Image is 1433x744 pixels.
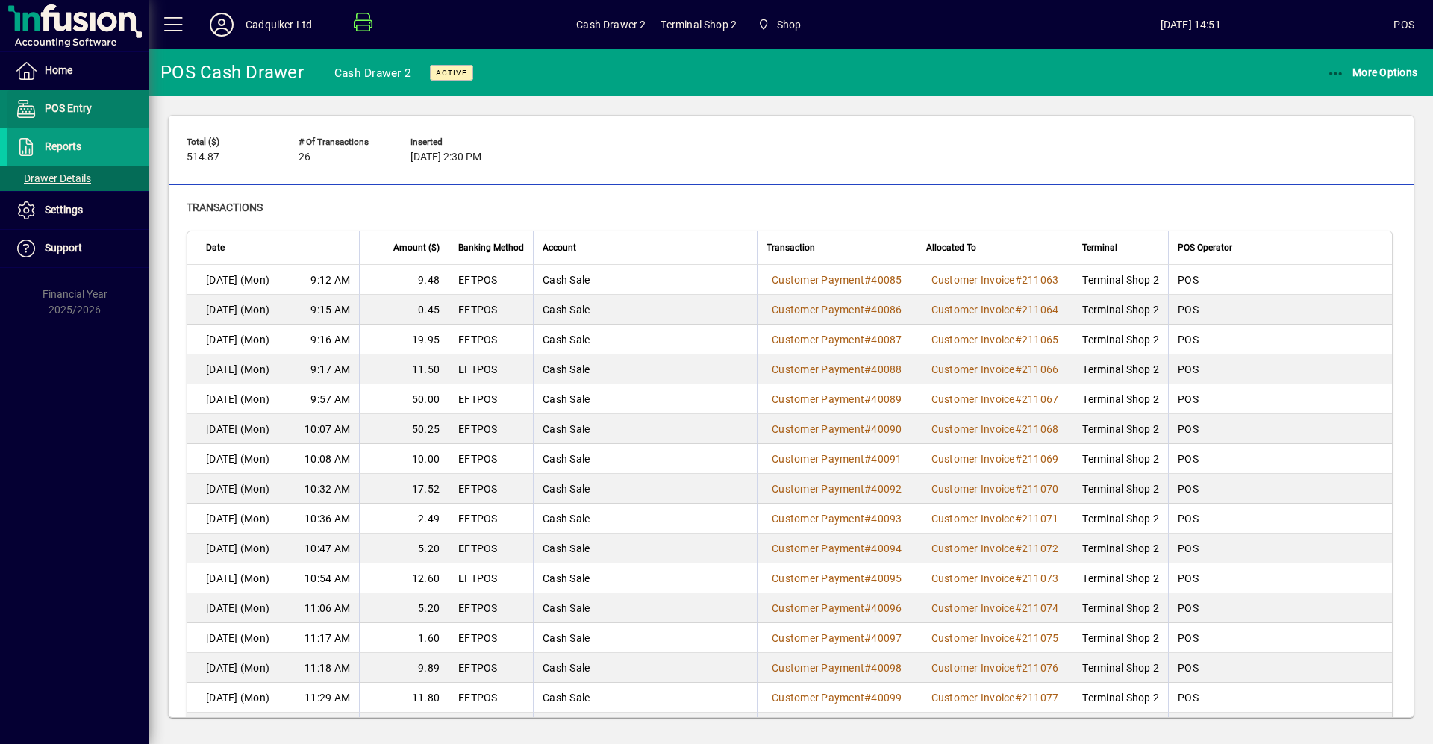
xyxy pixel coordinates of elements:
td: Cash Sale [533,683,757,713]
td: 20.80 [359,713,449,743]
td: 2.49 [359,504,449,534]
a: Settings [7,192,149,229]
td: Terminal Shop 2 [1073,683,1168,713]
span: # [864,632,871,644]
td: Terminal Shop 2 [1073,623,1168,653]
span: 211073 [1022,572,1059,584]
span: 211072 [1022,543,1059,554]
td: 9.48 [359,265,449,295]
td: EFTPOS [449,384,533,414]
td: Terminal Shop 2 [1073,563,1168,593]
span: 211074 [1022,602,1059,614]
span: Settings [45,204,83,216]
span: Customer Invoice [931,393,1015,405]
span: POS Entry [45,102,92,114]
td: EFTPOS [449,623,533,653]
td: POS [1168,444,1392,474]
td: 5.20 [359,593,449,623]
span: # [1015,334,1022,346]
span: 211070 [1022,483,1059,495]
span: 211075 [1022,632,1059,644]
a: Customer Payment#40085 [767,272,908,288]
span: [DATE] 14:51 [987,13,1393,37]
td: 17.52 [359,474,449,504]
div: POS Cash Drawer [160,60,304,84]
td: POS [1168,593,1392,623]
span: Customer Payment [772,662,864,674]
a: Customer Invoice#211073 [926,570,1064,587]
a: Customer Payment#40086 [767,301,908,318]
span: Customer Payment [772,274,864,286]
td: EFTPOS [449,683,533,713]
span: # [1015,304,1022,316]
td: Cash Sale [533,265,757,295]
span: 40085 [871,274,902,286]
span: Customer Payment [772,423,864,435]
td: 11.50 [359,354,449,384]
span: Customer Invoice [931,483,1015,495]
span: 40092 [871,483,902,495]
span: 9:17 AM [310,362,350,377]
a: Customer Invoice#211072 [926,540,1064,557]
span: # [864,483,871,495]
span: # [1015,662,1022,674]
a: Customer Payment#40096 [767,600,908,616]
span: # [864,453,871,465]
span: # [864,363,871,375]
td: EFTPOS [449,325,533,354]
span: Customer Invoice [931,304,1015,316]
span: [DATE] (Mon) [206,302,269,317]
span: Terminal [1082,240,1117,256]
td: 11.80 [359,683,449,713]
span: # [1015,483,1022,495]
span: # of Transactions [299,137,388,147]
td: POS [1168,534,1392,563]
span: Allocated To [926,240,976,256]
span: 211067 [1022,393,1059,405]
span: 9:15 AM [310,302,350,317]
span: [DATE] (Mon) [206,422,269,437]
span: Customer Payment [772,363,864,375]
span: 514.87 [187,151,219,163]
span: Customer Invoice [931,543,1015,554]
td: POS [1168,713,1392,743]
span: # [864,274,871,286]
span: Customer Invoice [931,602,1015,614]
td: POS [1168,474,1392,504]
span: Amount ($) [393,240,440,256]
span: # [1015,423,1022,435]
span: 211076 [1022,662,1059,674]
button: Profile [198,11,246,38]
td: EFTPOS [449,295,533,325]
span: 11:29 AM [305,690,350,705]
td: 0.45 [359,295,449,325]
span: [DATE] (Mon) [206,332,269,347]
a: Customer Payment#40095 [767,570,908,587]
td: 50.00 [359,384,449,414]
span: Customer Payment [772,632,864,644]
span: [DATE] (Mon) [206,392,269,407]
span: # [864,543,871,554]
span: # [864,662,871,674]
a: Customer Invoice#211064 [926,301,1064,318]
span: Customer Invoice [931,363,1015,375]
span: 40095 [871,572,902,584]
span: 9:12 AM [310,272,350,287]
td: Cash Sale [533,354,757,384]
td: Terminal Shop 2 [1073,325,1168,354]
td: Cash Sale [533,325,757,354]
a: Customer Invoice#211071 [926,510,1064,527]
span: # [1015,513,1022,525]
span: Customer Invoice [931,274,1015,286]
span: Cash Drawer 2 [576,13,646,37]
span: More Options [1327,66,1418,78]
span: 211066 [1022,363,1059,375]
span: # [864,602,871,614]
td: POS [1168,504,1392,534]
span: Shop [752,11,807,38]
span: Customer Invoice [931,453,1015,465]
td: Cash Sale [533,534,757,563]
span: 10:54 AM [305,571,350,586]
a: POS Entry [7,90,149,128]
span: 211069 [1022,453,1059,465]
